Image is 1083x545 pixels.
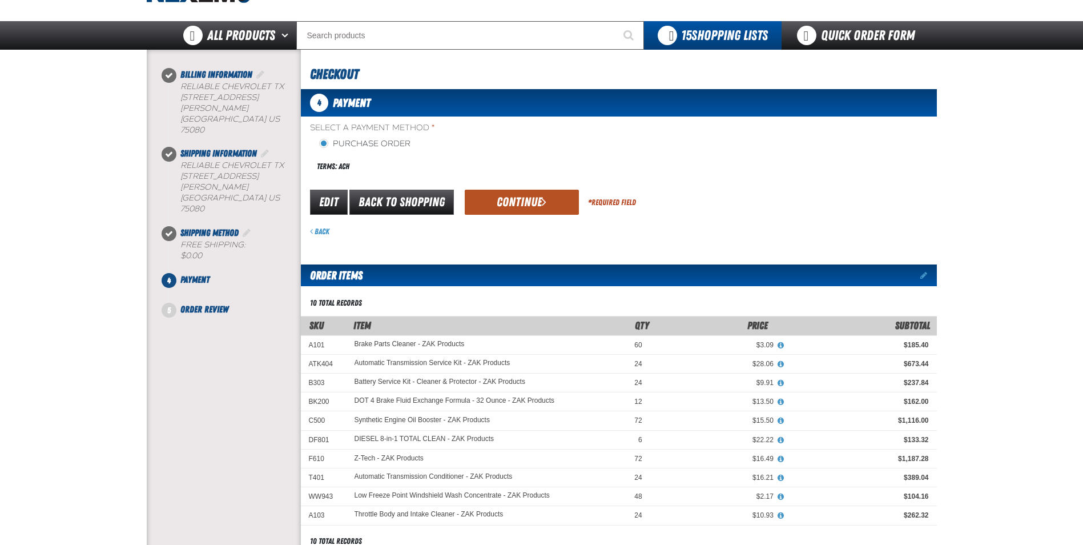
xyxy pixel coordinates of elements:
[349,190,454,215] a: Back to Shopping
[774,435,788,446] button: View All Prices for DIESEL 8-in-1 TOTAL CLEAN - ZAK Products
[920,271,937,279] a: Edit items
[169,303,301,316] li: Order Review. Step 5 of 5. Not Completed
[180,93,259,102] span: [STREET_ADDRESS]
[169,273,301,303] li: Payment. Step 4 of 5. Not Completed
[790,511,929,520] div: $262.32
[774,359,788,370] button: View All Prices for Automatic Transmission Service Kit - ZAK Products
[180,182,248,192] span: [PERSON_NAME]
[634,474,642,482] span: 24
[638,436,642,444] span: 6
[355,511,504,519] a: Throttle Body and Intake Cleaner - ZAK Products
[180,227,239,238] span: Shipping Method
[255,69,266,80] a: Edit Billing Information
[790,435,929,444] div: $133.32
[180,82,284,91] span: Reliable Chevrolet TX
[180,114,266,124] span: [GEOGRAPHIC_DATA]
[180,204,204,214] bdo: 75080
[301,354,347,373] td: ATK404
[465,190,579,215] button: Continue
[353,319,371,331] span: Item
[774,397,788,407] button: View All Prices for DOT 4 Brake Fluid Exchange Formula - 32 Ounce - ZAK Products
[658,359,774,368] div: $28.06
[644,21,782,50] button: You have 15 Shopping Lists. Open to view details
[301,506,347,525] td: A103
[747,319,768,331] span: Price
[634,511,642,519] span: 24
[162,303,176,318] span: 5
[180,125,204,135] bdo: 75080
[180,240,301,262] div: Free Shipping:
[169,226,301,273] li: Shipping Method. Step 3 of 5. Completed
[169,147,301,226] li: Shipping Information. Step 2 of 5. Completed
[790,397,929,406] div: $162.00
[268,114,280,124] span: US
[355,454,424,462] a: Z-Tech - ZAK Products
[774,416,788,426] button: View All Prices for Synthetic Engine Oil Booster - ZAK Products
[790,340,929,350] div: $185.40
[355,340,465,348] a: Brake Parts Cleaner - ZAK Products
[774,511,788,521] button: View All Prices for Throttle Body and Intake Cleaner - ZAK Products
[301,411,347,430] td: C500
[319,139,328,148] input: Purchase Order
[634,398,642,406] span: 12
[355,359,510,367] a: Automatic Transmission Service Kit - ZAK Products
[310,154,619,179] div: Terms: ACH
[634,360,642,368] span: 24
[301,487,347,506] td: WW943
[658,397,774,406] div: $13.50
[634,379,642,387] span: 24
[301,468,347,487] td: T401
[355,492,550,500] a: Low Freeze Point Windshield Wash Concentrate - ZAK Products
[790,416,929,425] div: $1,116.00
[634,341,642,349] span: 60
[634,492,642,500] span: 48
[355,435,494,443] a: DIESEL 8-in-1 TOTAL CLEAN - ZAK Products
[658,492,774,501] div: $2.17
[310,94,328,112] span: 4
[774,340,788,351] button: View All Prices for Brake Parts Cleaner - ZAK Products
[310,66,359,82] span: Checkout
[790,378,929,387] div: $237.84
[634,455,642,463] span: 72
[658,454,774,463] div: $16.49
[895,319,930,331] span: Subtotal
[774,378,788,388] button: View All Prices for Battery Service Kit - Cleaner & Protector - ZAK Products
[160,68,301,316] nav: Checkout steps. Current step is Payment. Step 4 of 5
[355,397,555,405] a: DOT 4 Brake Fluid Exchange Formula - 32 Ounce - ZAK Products
[301,449,347,468] td: F610
[301,335,347,354] td: A101
[588,197,636,208] div: Required Field
[310,298,362,308] div: 10 total records
[634,416,642,424] span: 72
[658,511,774,520] div: $10.93
[310,123,619,134] span: Select a Payment Method
[180,274,210,285] span: Payment
[310,227,329,236] a: Back
[180,171,259,181] span: [STREET_ADDRESS]
[268,193,280,203] span: US
[301,430,347,449] td: DF801
[681,27,691,43] strong: 15
[169,68,301,147] li: Billing Information. Step 1 of 5. Completed
[782,21,936,50] a: Quick Order Form
[309,319,324,331] a: SKU
[180,103,248,113] span: [PERSON_NAME]
[790,359,929,368] div: $673.44
[301,265,363,286] h2: Order Items
[615,21,644,50] button: Start Searching
[355,416,490,424] a: Synthetic Engine Oil Booster - ZAK Products
[296,21,644,50] input: Search
[207,25,275,46] span: All Products
[355,378,525,386] a: Battery Service Kit - Cleaner & Protector - ZAK Products
[180,69,252,80] span: Billing Information
[333,96,371,110] span: Payment
[635,319,649,331] span: Qty
[658,378,774,387] div: $9.91
[180,193,266,203] span: [GEOGRAPHIC_DATA]
[790,473,929,482] div: $389.04
[259,148,271,159] a: Edit Shipping Information
[301,392,347,411] td: BK200
[774,454,788,464] button: View All Prices for Z-Tech - ZAK Products
[658,473,774,482] div: $16.21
